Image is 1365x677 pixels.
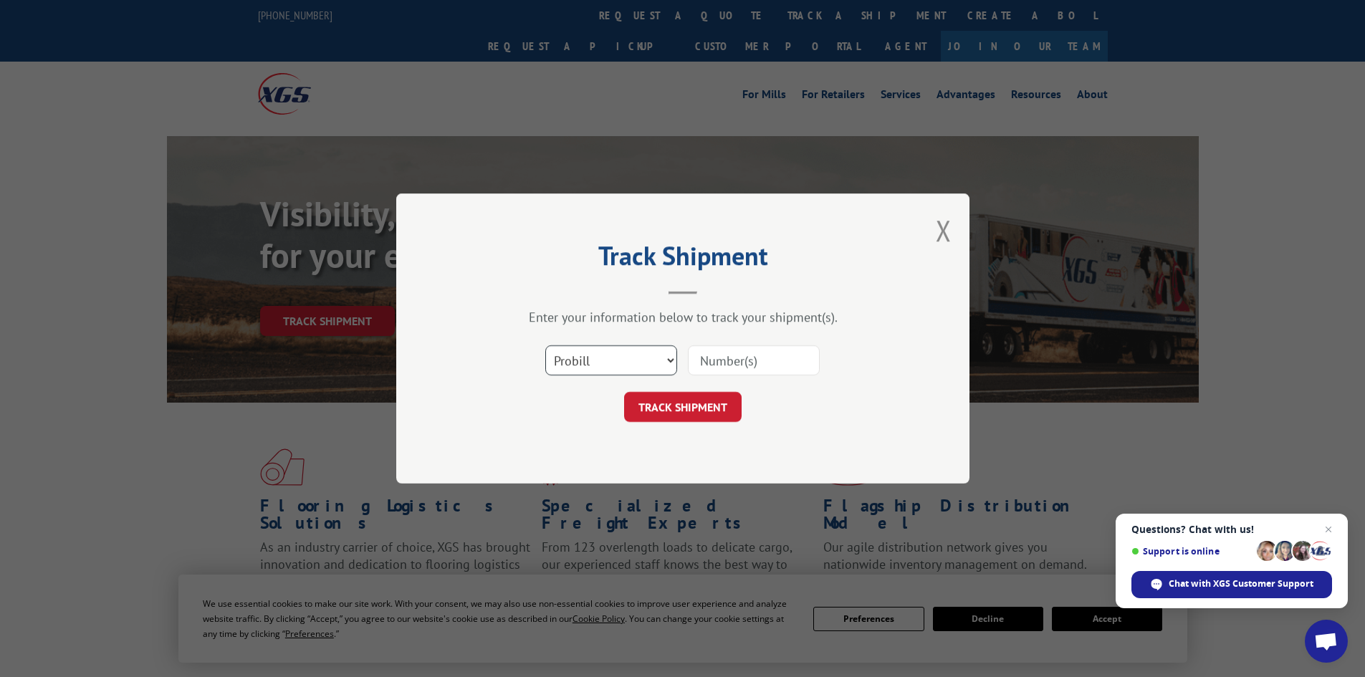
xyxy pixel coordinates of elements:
[468,246,898,273] h2: Track Shipment
[1131,546,1252,557] span: Support is online
[936,211,952,249] button: Close modal
[1305,620,1348,663] a: Open chat
[1169,577,1313,590] span: Chat with XGS Customer Support
[624,392,742,422] button: TRACK SHIPMENT
[468,309,898,325] div: Enter your information below to track your shipment(s).
[1131,524,1332,535] span: Questions? Chat with us!
[688,345,820,375] input: Number(s)
[1131,571,1332,598] span: Chat with XGS Customer Support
